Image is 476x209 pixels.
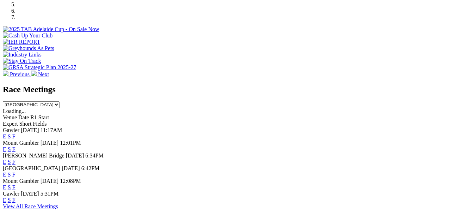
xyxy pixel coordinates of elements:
img: Cash Up Your Club [3,32,52,39]
img: IER REPORT [3,39,40,45]
span: [DATE] [41,178,59,184]
span: Expert [3,121,18,127]
a: S [8,197,11,203]
a: E [3,197,6,203]
span: Gawler [3,191,19,197]
span: 12:08PM [60,178,81,184]
a: S [8,172,11,178]
img: chevron-left-pager-white.svg [3,71,8,76]
span: 12:01PM [60,140,81,146]
span: Fields [33,121,47,127]
span: [DATE] [62,165,80,171]
img: Industry Links [3,52,42,58]
span: [DATE] [21,191,39,197]
span: Mount Gambier [3,140,39,146]
a: E [3,184,6,190]
a: F [12,159,16,165]
a: E [3,159,6,165]
span: 5:31PM [41,191,59,197]
span: [GEOGRAPHIC_DATA] [3,165,60,171]
a: S [8,184,11,190]
a: F [12,146,16,152]
span: R1 Start [30,114,49,120]
a: E [3,133,6,139]
a: E [3,146,6,152]
span: [DATE] [21,127,39,133]
img: 2025 TAB Adelaide Cup - On Sale Now [3,26,99,32]
a: Previous [3,71,31,77]
span: Date [18,114,29,120]
a: E [3,172,6,178]
a: F [12,184,16,190]
a: Next [31,71,49,77]
span: 6:42PM [81,165,100,171]
a: S [8,159,11,165]
span: Short [19,121,32,127]
img: chevron-right-pager-white.svg [31,71,37,76]
span: Gawler [3,127,19,133]
span: [PERSON_NAME] Bridge [3,153,64,159]
span: 6:34PM [85,153,104,159]
img: GRSA Strategic Plan 2025-27 [3,64,76,71]
span: [DATE] [66,153,84,159]
a: F [12,197,16,203]
img: Stay On Track [3,58,41,64]
span: [DATE] [41,140,59,146]
span: Mount Gambier [3,178,39,184]
a: F [12,133,16,139]
span: Next [38,71,49,77]
span: Loading... [3,108,26,114]
img: Greyhounds As Pets [3,45,54,52]
span: Venue [3,114,17,120]
a: S [8,133,11,139]
h2: Race Meetings [3,85,473,94]
a: S [8,146,11,152]
span: Previous [10,71,30,77]
span: 11:17AM [41,127,62,133]
a: F [12,172,16,178]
